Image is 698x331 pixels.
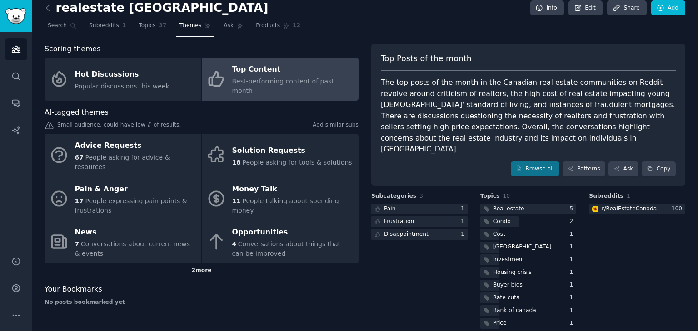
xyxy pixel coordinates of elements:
[493,205,524,213] div: Real estate
[589,192,623,200] span: Subreddits
[493,268,532,277] div: Housing crisis
[627,193,630,199] span: 1
[313,121,359,131] a: Add similar subs
[570,307,577,315] div: 1
[232,225,354,240] div: Opportunities
[122,22,126,30] span: 1
[256,22,280,30] span: Products
[530,0,564,16] a: Info
[607,0,646,16] a: Share
[480,305,577,316] a: Bank of canada1
[232,143,352,158] div: Solution Requests
[461,218,468,226] div: 1
[202,58,359,101] a: Top ContentBest-performing content of past month
[232,197,241,204] span: 11
[45,284,102,295] span: Your Bookmarks
[480,254,577,266] a: Investment1
[75,182,197,196] div: Pain & Anger
[75,240,190,257] span: Conversations about current news & events
[45,263,359,278] div: 2 more
[45,19,80,37] a: Search
[672,205,685,213] div: 100
[480,216,577,228] a: Condo2
[511,161,559,177] a: Browse all
[493,243,552,251] div: [GEOGRAPHIC_DATA]
[139,22,155,30] span: Topics
[461,205,468,213] div: 1
[570,256,577,264] div: 1
[371,216,468,228] a: Frustration1
[381,53,472,64] span: Top Posts of the month
[48,22,67,30] span: Search
[293,22,300,30] span: 12
[202,177,359,220] a: Money Talk11People talking about spending money
[45,121,359,131] div: Small audience, could have low # of results.
[480,242,577,253] a: [GEOGRAPHIC_DATA]1
[75,154,170,170] span: People asking for advice & resources
[232,240,237,248] span: 4
[232,78,334,94] span: Best-performing content of past month
[570,218,577,226] div: 2
[45,220,201,263] a: News7Conversations about current news & events
[176,19,214,37] a: Themes
[45,134,201,177] a: Advice Requests67People asking for advice & resources
[419,193,423,199] span: 3
[232,159,241,166] span: 18
[570,294,577,302] div: 1
[232,182,354,196] div: Money Talk
[480,292,577,304] a: Rate cuts1
[371,192,416,200] span: Subcategories
[371,204,468,215] a: Pain1
[75,154,84,161] span: 67
[75,197,84,204] span: 17
[159,22,167,30] span: 37
[89,22,119,30] span: Subreddits
[493,218,511,226] div: Condo
[45,107,109,118] span: AI-tagged themes
[75,240,80,248] span: 7
[45,1,269,15] h2: realestate [GEOGRAPHIC_DATA]
[570,281,577,289] div: 1
[480,267,577,278] a: Housing crisis1
[570,243,577,251] div: 1
[493,230,505,239] div: Cost
[384,205,396,213] div: Pain
[493,319,507,327] div: Price
[242,159,352,166] span: People asking for tools & solutions
[493,281,523,289] div: Buyer bids
[570,268,577,277] div: 1
[45,58,201,101] a: Hot DiscussionsPopular discussions this week
[608,161,638,177] a: Ask
[253,19,304,37] a: Products12
[651,0,685,16] a: Add
[642,161,676,177] button: Copy
[384,230,429,239] div: Disappointment
[592,206,598,212] img: RealEstateCanada
[493,256,524,264] div: Investment
[45,44,100,55] span: Scoring themes
[480,204,577,215] a: Real estate5
[480,192,500,200] span: Topics
[563,161,605,177] a: Patterns
[86,19,129,37] a: Subreddits1
[179,22,202,30] span: Themes
[371,229,468,240] a: Disappointment1
[480,280,577,291] a: Buyer bids1
[589,204,685,215] a: RealEstateCanadar/RealEstateCanada100
[232,240,341,257] span: Conversations about things that can be improved
[568,0,603,16] a: Edit
[75,225,197,240] div: News
[220,19,246,37] a: Ask
[480,229,577,240] a: Cost1
[602,205,657,213] div: r/ RealEstateCanada
[45,177,201,220] a: Pain & Anger17People expressing pain points & frustrations
[5,8,26,24] img: GummySearch logo
[461,230,468,239] div: 1
[384,218,414,226] div: Frustration
[232,197,339,214] span: People talking about spending money
[75,67,170,82] div: Hot Discussions
[493,294,519,302] div: Rate cuts
[381,77,676,155] div: The top posts of the month in the Canadian real estate communities on Reddit revolve around criti...
[202,220,359,263] a: Opportunities4Conversations about things that can be improved
[570,230,577,239] div: 1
